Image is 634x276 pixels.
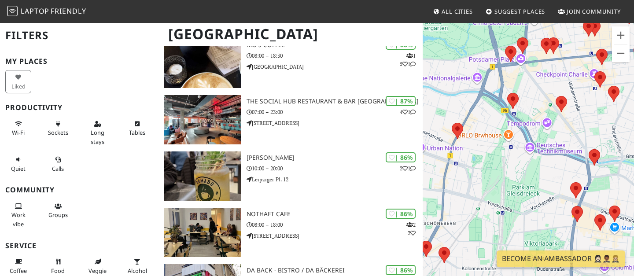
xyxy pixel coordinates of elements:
[11,211,26,228] span: People working
[161,22,421,46] h1: [GEOGRAPHIC_DATA]
[128,267,147,275] span: Alcohol
[386,96,416,106] div: | 87%
[612,44,630,62] button: Zoom out
[5,242,153,250] h3: Service
[482,4,549,19] a: Suggest Places
[88,267,107,275] span: Veggie
[48,129,68,136] span: Power sockets
[5,57,153,66] h3: My Places
[52,165,64,173] span: Video/audio calls
[158,208,423,257] a: NOTHAFT CAFE | 86% 22 NOTHAFT CAFE 08:00 – 18:00 [STREET_ADDRESS]
[400,164,416,173] p: 2 1
[400,108,416,116] p: 4 1
[51,6,86,16] span: Friendly
[247,154,423,162] h3: [PERSON_NAME]
[164,151,241,201] img: Ormado Kaffeehaus
[386,152,416,162] div: | 86%
[7,6,18,16] img: LaptopFriendly
[91,129,104,145] span: Long stays
[164,208,241,257] img: NOTHAFT CAFE
[85,117,111,149] button: Long stays
[612,26,630,44] button: Zoom in
[247,210,423,218] h3: NOTHAFT CAFE
[247,221,423,229] p: 08:00 – 18:00
[129,129,145,136] span: Work-friendly tables
[554,4,624,19] a: Join Community
[45,152,71,176] button: Calls
[5,22,153,49] h2: Filters
[45,117,71,140] button: Sockets
[247,232,423,240] p: [STREET_ADDRESS]
[567,7,621,15] span: Join Community
[45,199,71,222] button: Groups
[11,165,26,173] span: Quiet
[494,7,546,15] span: Suggest Places
[247,63,423,71] p: [GEOGRAPHIC_DATA]
[12,129,25,136] span: Stable Wi-Fi
[386,209,416,219] div: | 86%
[158,39,423,88] a: Mo's Coffee | 88% 151 Mo's Coffee 08:00 – 18:30 [GEOGRAPHIC_DATA]
[48,211,68,219] span: Group tables
[164,95,241,144] img: The Social Hub Restaurant & Bar Berlin
[247,98,423,105] h3: The Social Hub Restaurant & Bar [GEOGRAPHIC_DATA]
[429,4,476,19] a: All Cities
[5,117,31,140] button: Wi-Fi
[400,52,416,68] p: 1 5 1
[247,164,423,173] p: 10:00 – 20:00
[5,199,31,231] button: Work vibe
[247,175,423,184] p: Leipziger Pl. 12
[10,267,27,275] span: Coffee
[247,119,423,127] p: [STREET_ADDRESS]
[5,152,31,176] button: Quiet
[442,7,473,15] span: All Cities
[247,108,423,116] p: 07:00 – 23:00
[5,186,153,194] h3: Community
[386,265,416,275] div: | 86%
[247,267,423,274] h3: Da Back - Bistro / Da Bäckerei
[158,95,423,144] a: The Social Hub Restaurant & Bar Berlin | 87% 41 The Social Hub Restaurant & Bar [GEOGRAPHIC_DATA]...
[7,4,86,19] a: LaptopFriendly LaptopFriendly
[51,267,65,275] span: Food
[158,151,423,201] a: Ormado Kaffeehaus | 86% 21 [PERSON_NAME] 10:00 – 20:00 Leipziger Pl. 12
[406,221,416,237] p: 2 2
[124,117,150,140] button: Tables
[164,39,241,88] img: Mo's Coffee
[21,6,49,16] span: Laptop
[5,103,153,112] h3: Productivity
